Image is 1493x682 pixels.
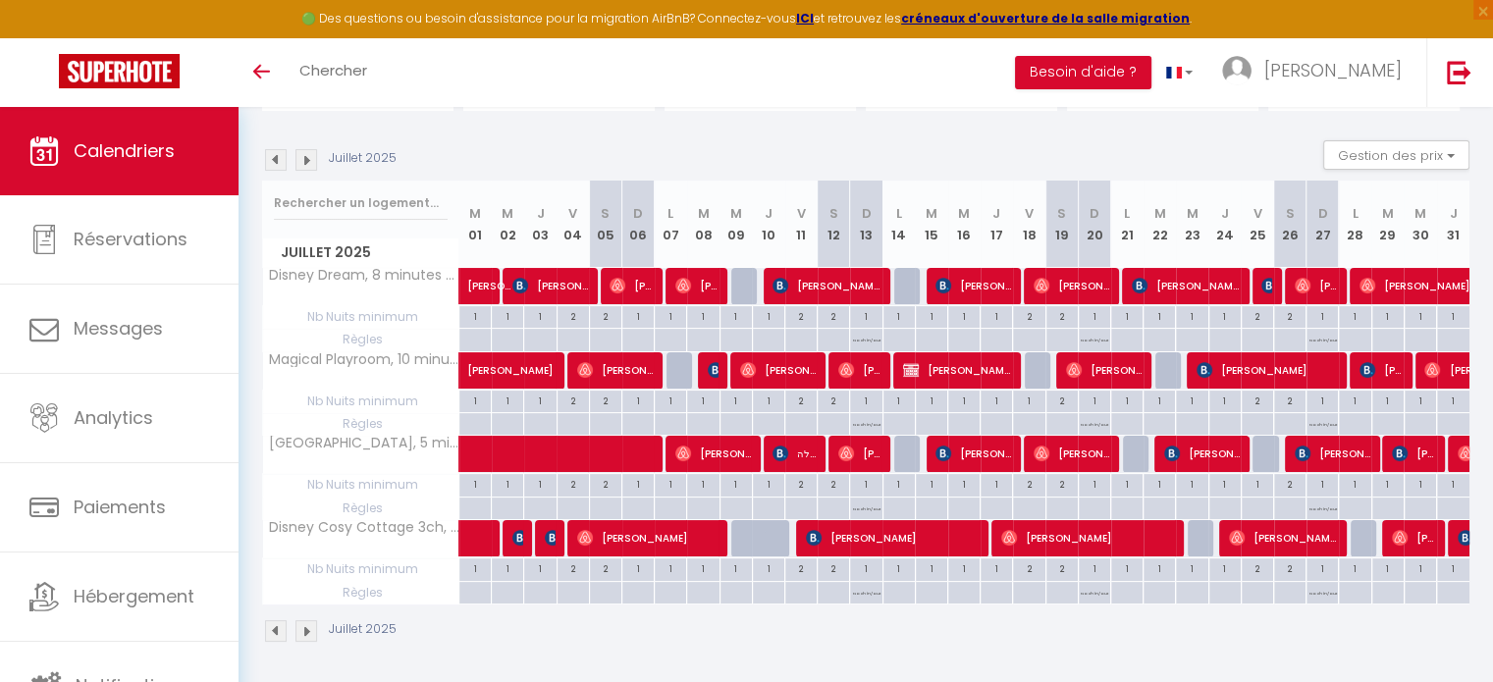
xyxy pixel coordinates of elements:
p: No ch in/out [1308,413,1336,432]
div: 1 [850,558,881,577]
span: [PERSON_NAME] [577,351,653,389]
div: 2 [1046,306,1078,325]
th: 14 [882,181,915,268]
div: 2 [1274,558,1306,577]
div: 1 [1339,474,1370,493]
a: [PERSON_NAME] [459,268,492,305]
div: 2 [558,558,589,577]
div: 1 [753,306,784,325]
div: 1 [753,558,784,577]
abbr: D [862,204,872,223]
div: 1 [459,558,491,577]
span: [PERSON_NAME] [708,351,719,389]
span: [PERSON_NAME] [1261,267,1272,304]
span: [PERSON_NAME] [1034,435,1109,472]
span: Calendriers [74,138,175,163]
span: Règles [263,582,458,603]
div: 2 [1046,391,1078,409]
div: 2 [590,306,621,325]
div: 1 [1437,558,1469,577]
div: 1 [1339,391,1370,409]
div: 1 [1176,474,1207,493]
button: Ouvrir le widget de chat LiveChat [16,8,75,67]
span: [PERSON_NAME] [773,267,880,304]
div: 1 [1405,391,1436,409]
div: 2 [818,306,849,325]
span: [PERSON_NAME] [1034,267,1109,304]
div: 2 [1274,391,1306,409]
div: 1 [1079,391,1110,409]
p: Juillet 2025 [329,620,397,639]
span: [PERSON_NAME] [740,351,816,389]
div: 1 [1306,474,1338,493]
span: Règles [263,413,458,435]
div: 1 [1176,558,1207,577]
div: 2 [558,474,589,493]
span: [PERSON_NAME] [935,267,1011,304]
p: No ch in/out [1081,413,1108,432]
span: [PERSON_NAME] [838,351,881,389]
th: 16 [948,181,981,268]
th: 27 [1306,181,1339,268]
abbr: D [633,204,643,223]
span: Règles [263,329,458,350]
div: 1 [1372,474,1404,493]
div: 1 [1111,391,1143,409]
div: 1 [1405,558,1436,577]
div: 1 [981,558,1012,577]
span: [PERSON_NAME] [512,267,588,304]
span: [PERSON_NAME] [1360,351,1403,389]
div: 2 [558,306,589,325]
p: No ch in/out [853,329,880,347]
abbr: L [1353,204,1359,223]
abbr: J [765,204,773,223]
div: 1 [883,558,915,577]
th: 03 [524,181,557,268]
div: 1 [1437,474,1469,493]
div: 1 [492,391,523,409]
div: 2 [785,558,817,577]
div: 1 [687,391,719,409]
div: 2 [785,306,817,325]
div: 2 [785,474,817,493]
div: 1 [459,474,491,493]
img: Super Booking [59,54,180,88]
div: 1 [1437,306,1469,325]
span: Messages [74,316,163,341]
th: 28 [1339,181,1371,268]
abbr: V [1253,204,1261,223]
div: 1 [883,391,915,409]
button: Gestion des prix [1323,140,1469,170]
div: 1 [916,474,947,493]
span: [PERSON_NAME] [1132,267,1240,304]
span: [PERSON_NAME] [1264,58,1402,82]
span: [PERSON_NAME] [903,351,1011,389]
div: 1 [1176,306,1207,325]
span: Disney Cosy Cottage 3ch, 2 sdb, 5 min. [GEOGRAPHIC_DATA]! [266,520,462,535]
div: 1 [1111,474,1143,493]
div: 1 [1144,474,1175,493]
p: No ch in/out [853,582,880,601]
span: Magical Playroom, 10 minutes Disneyland! [266,352,462,367]
p: No ch in/out [1308,498,1336,516]
span: Nb Nuits minimum [263,391,458,412]
span: Nb Nuits minimum [263,306,458,328]
abbr: M [1187,204,1199,223]
div: 1 [948,391,980,409]
div: 1 [916,391,947,409]
span: Paiements [74,495,166,519]
span: [PERSON_NAME] [610,267,653,304]
div: 1 [850,391,881,409]
div: 1 [1013,391,1044,409]
img: logout [1447,60,1471,84]
div: 2 [1274,306,1306,325]
p: No ch in/out [1081,582,1108,601]
div: 2 [1046,558,1078,577]
th: 17 [981,181,1013,268]
a: Chercher [285,38,382,107]
div: 1 [948,474,980,493]
span: באסם אבו חלה [773,435,816,472]
div: 1 [655,474,686,493]
a: ICI [796,10,814,26]
div: 1 [524,391,556,409]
